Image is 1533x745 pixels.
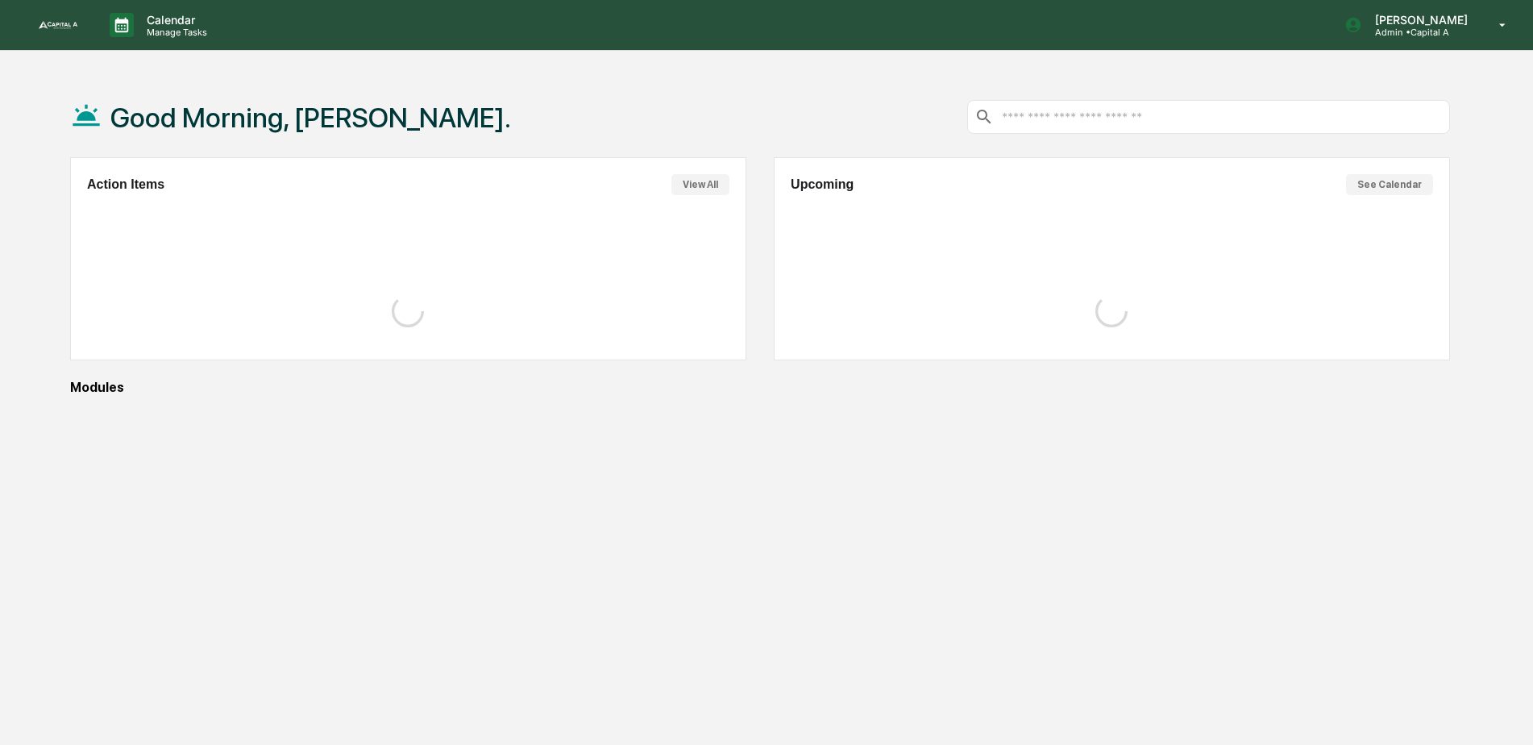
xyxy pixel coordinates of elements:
[791,177,854,192] h2: Upcoming
[1362,27,1476,38] p: Admin • Capital A
[134,27,215,38] p: Manage Tasks
[87,177,164,192] h2: Action Items
[39,21,77,29] img: logo
[1346,174,1433,195] button: See Calendar
[671,174,729,195] button: View All
[70,380,1450,395] div: Modules
[110,102,511,134] h1: Good Morning, [PERSON_NAME].
[1362,13,1476,27] p: [PERSON_NAME]
[134,13,215,27] p: Calendar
